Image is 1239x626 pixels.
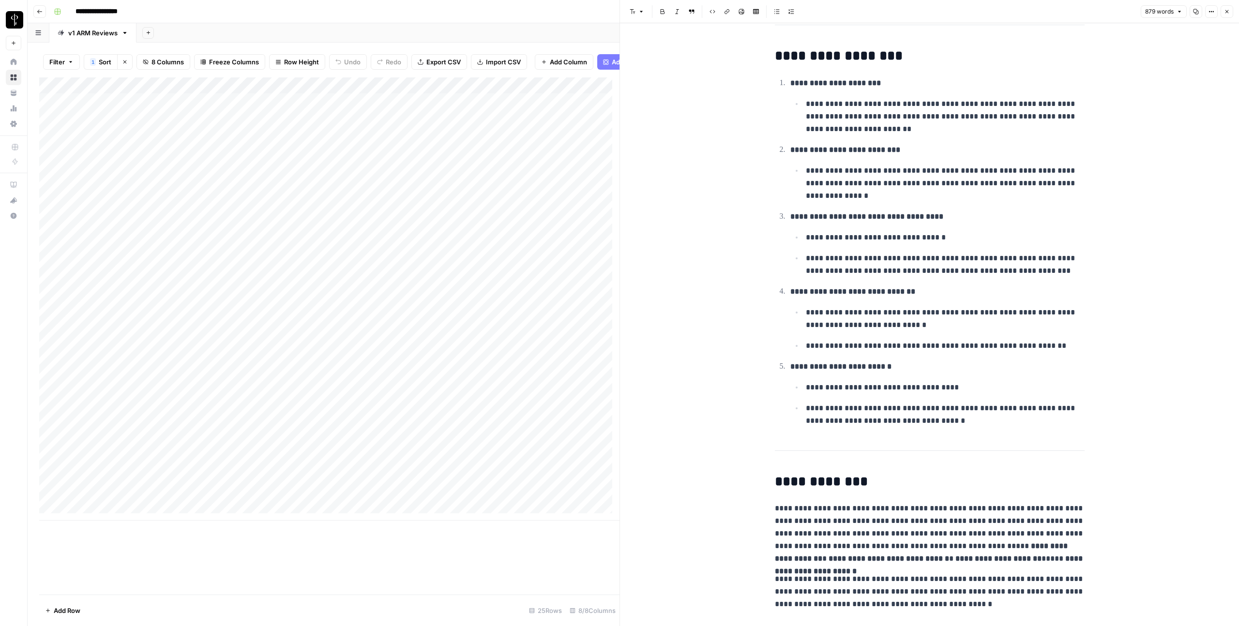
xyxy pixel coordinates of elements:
a: Settings [6,116,21,132]
button: Import CSV [471,54,527,70]
button: 1Sort [84,54,117,70]
span: 8 Columns [151,57,184,67]
span: Freeze Columns [209,57,259,67]
button: Row Height [269,54,325,70]
a: Browse [6,70,21,85]
a: AirOps Academy [6,177,21,193]
button: Add Row [39,603,86,618]
img: LP Production Workloads Logo [6,11,23,29]
button: Add Power Agent [597,54,670,70]
span: 879 words [1145,7,1174,16]
a: v1 ARM Reviews [49,23,136,43]
a: Your Data [6,85,21,101]
button: 879 words [1141,5,1187,18]
div: 25 Rows [525,603,566,618]
button: What's new? [6,193,21,208]
button: Workspace: LP Production Workloads [6,8,21,32]
span: Row Height [284,57,319,67]
button: Filter [43,54,80,70]
button: Redo [371,54,408,70]
div: v1 ARM Reviews [68,28,118,38]
span: Filter [49,57,65,67]
a: Home [6,54,21,70]
span: Undo [344,57,361,67]
button: Export CSV [411,54,467,70]
div: 1 [90,58,96,66]
span: Add Power Agent [612,57,665,67]
div: 8/8 Columns [566,603,619,618]
span: Export CSV [426,57,461,67]
span: Add Column [550,57,587,67]
span: Sort [99,57,111,67]
span: Redo [386,57,401,67]
span: Add Row [54,606,80,615]
button: Undo [329,54,367,70]
span: Import CSV [486,57,521,67]
button: 8 Columns [136,54,190,70]
span: 1 [91,58,94,66]
button: Help + Support [6,208,21,224]
button: Add Column [535,54,593,70]
button: Freeze Columns [194,54,265,70]
a: Usage [6,101,21,116]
